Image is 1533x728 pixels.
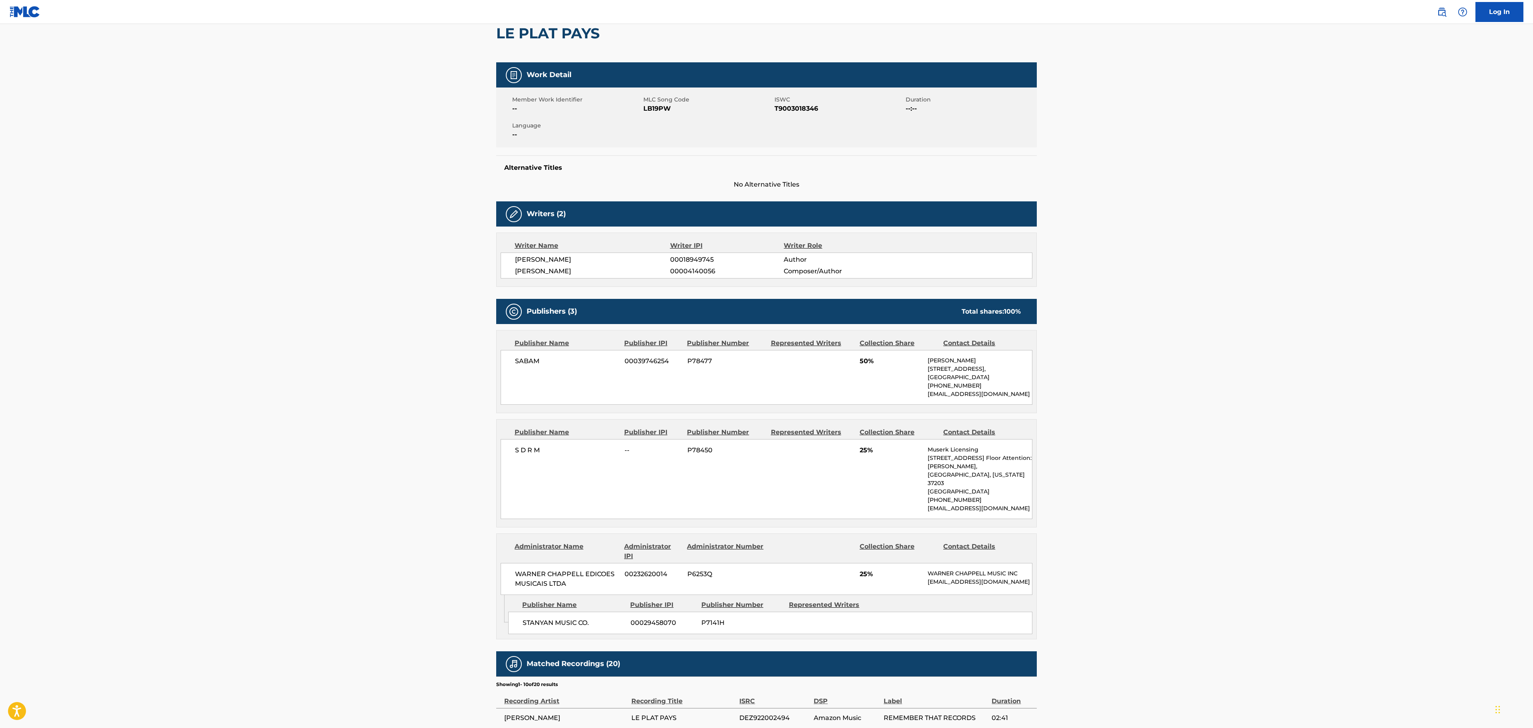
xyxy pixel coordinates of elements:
[631,688,735,706] div: Recording Title
[504,713,627,723] span: [PERSON_NAME]
[928,382,1032,390] p: [PHONE_NUMBER]
[509,307,519,316] img: Publishers
[1437,7,1447,17] img: search
[1475,2,1523,22] a: Log In
[527,659,620,668] h5: Matched Recordings (20)
[784,255,887,265] span: Author
[687,356,765,366] span: P78477
[515,542,618,561] div: Administrator Name
[860,338,937,348] div: Collection Share
[789,600,870,610] div: Represented Writers
[515,356,619,366] span: SABAM
[1495,698,1500,722] div: Drag
[771,428,854,437] div: Represented Writers
[739,688,810,706] div: ISRC
[784,241,887,251] div: Writer Role
[670,241,784,251] div: Writer IPI
[1458,7,1467,17] img: help
[860,569,922,579] span: 25%
[739,713,810,723] span: DEZ922002494
[928,365,1032,373] p: [STREET_ADDRESS],
[687,428,765,437] div: Publisher Number
[774,104,904,113] span: T9003018346
[687,542,765,561] div: Administrator Number
[509,70,519,80] img: Work Detail
[496,681,558,688] p: Showing 1 - 10 of 20 results
[928,446,1032,454] p: Muserk Licensing
[701,600,783,610] div: Publisher Number
[504,688,627,706] div: Recording Artist
[1493,690,1533,728] iframe: Chat Widget
[928,454,1032,471] p: [STREET_ADDRESS] Floor Attention: [PERSON_NAME],
[860,542,937,561] div: Collection Share
[625,356,681,366] span: 00039746254
[860,356,922,366] span: 50%
[631,713,735,723] span: LE PLAT PAYS
[515,446,619,455] span: S D R M
[522,600,624,610] div: Publisher Name
[906,95,1035,104] span: Duration
[625,569,681,579] span: 00232620014
[631,618,695,628] span: 00029458070
[10,6,40,18] img: MLC Logo
[928,471,1032,487] p: [GEOGRAPHIC_DATA], [US_STATE] 37203
[928,356,1032,365] p: [PERSON_NAME]
[515,255,670,265] span: [PERSON_NAME]
[515,569,619,589] span: WARNER CHAPPELL EDICOES MUSICAIS LTDA
[527,307,577,316] h5: Publishers (3)
[643,104,772,113] span: LB19PW
[860,446,922,455] span: 25%
[906,104,1035,113] span: --:--
[496,180,1037,189] span: No Alternative Titles
[509,209,519,219] img: Writers
[504,164,1029,172] h5: Alternative Titles
[624,428,681,437] div: Publisher IPI
[992,713,1033,723] span: 02:41
[670,267,784,276] span: 00004140056
[884,713,988,723] span: REMEMBER THAT RECORDS
[687,338,765,348] div: Publisher Number
[1455,4,1471,20] div: Help
[643,95,772,104] span: MLC Song Code
[943,338,1021,348] div: Contact Details
[687,446,765,455] span: P78450
[512,121,641,130] span: Language
[527,209,566,219] h5: Writers (2)
[624,542,681,561] div: Administrator IPI
[624,338,681,348] div: Publisher IPI
[496,24,604,42] h2: LE PLAT PAYS
[928,569,1032,578] p: WARNER CHAPPELL MUSIC INC
[814,713,880,723] span: Amazon Music
[523,618,625,628] span: STANYAN MUSIC CO.
[515,241,670,251] div: Writer Name
[928,390,1032,398] p: [EMAIL_ADDRESS][DOMAIN_NAME]
[670,255,784,265] span: 00018949745
[928,496,1032,504] p: [PHONE_NUMBER]
[992,688,1033,706] div: Duration
[928,487,1032,496] p: [GEOGRAPHIC_DATA]
[509,659,519,669] img: Matched Recordings
[928,504,1032,513] p: [EMAIL_ADDRESS][DOMAIN_NAME]
[928,373,1032,382] p: [GEOGRAPHIC_DATA]
[527,70,571,80] h5: Work Detail
[515,267,670,276] span: [PERSON_NAME]
[625,446,681,455] span: --
[774,95,904,104] span: ISWC
[943,428,1021,437] div: Contact Details
[814,688,880,706] div: DSP
[515,338,618,348] div: Publisher Name
[771,338,854,348] div: Represented Writers
[687,569,765,579] span: P6253Q
[1004,308,1021,315] span: 100 %
[515,428,618,437] div: Publisher Name
[928,578,1032,586] p: [EMAIL_ADDRESS][DOMAIN_NAME]
[860,428,937,437] div: Collection Share
[884,688,988,706] div: Label
[512,130,641,139] span: --
[512,95,641,104] span: Member Work Identifier
[784,267,887,276] span: Composer/Author
[630,600,695,610] div: Publisher IPI
[962,307,1021,316] div: Total shares:
[1434,4,1450,20] a: Public Search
